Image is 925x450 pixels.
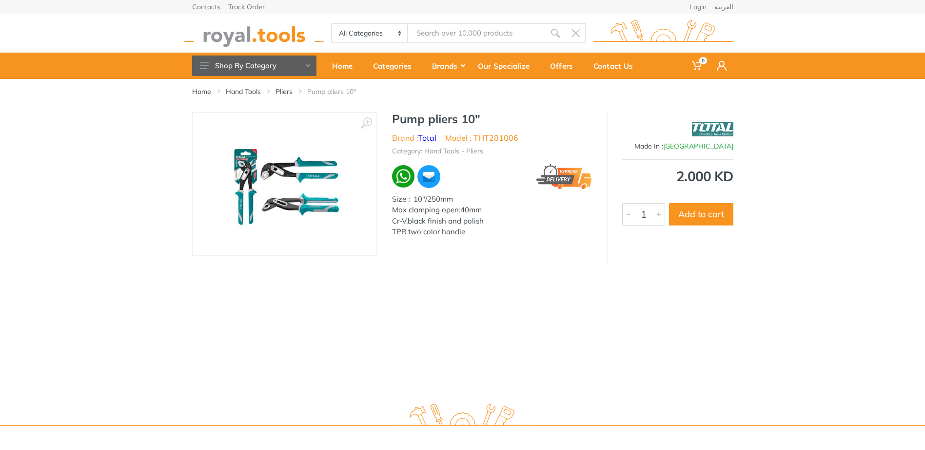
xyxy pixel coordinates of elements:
div: Cr-V,black finish and polish [392,216,592,227]
a: العربية [714,3,733,10]
a: Pliers [276,87,293,96]
a: 0 [685,53,710,79]
img: royal.tools Logo [593,20,733,47]
button: Add to cart [669,203,733,225]
li: Model : THT281006 [445,132,518,144]
div: TPR two color handle [392,226,592,238]
div: Contact Us [587,56,647,76]
div: Offers [543,56,587,76]
img: ma.webp [416,164,441,189]
img: express.png [536,164,592,189]
h1: Pump pliers 10" [392,112,592,126]
img: royal.tools Logo [393,404,532,431]
a: Login [689,3,707,10]
select: Category [332,24,409,42]
div: Made In : [622,141,733,151]
a: Our Specialize [471,53,543,79]
li: Pump pliers 10" [307,87,371,96]
a: Offers [543,53,587,79]
div: Size：10"/250mm [392,194,592,205]
img: royal.tools Logo [184,20,324,47]
a: Contacts [192,3,220,10]
a: Track Order [228,3,265,10]
li: Category: Hand Tools - Pliers [392,146,483,156]
div: Our Specialize [471,56,543,76]
button: Shop By Category [192,56,316,76]
a: Hand Tools [226,87,261,96]
span: [GEOGRAPHIC_DATA] [663,142,733,150]
a: Home [325,53,366,79]
a: Categories [366,53,425,79]
img: Total [692,117,733,141]
li: Brand : [392,132,436,144]
input: Site search [408,23,545,43]
img: Royal Tools - Pump pliers 10 [223,123,346,245]
a: Home [192,87,211,96]
nav: breadcrumb [192,87,733,96]
div: Categories [366,56,425,76]
div: Home [325,56,366,76]
div: Brands [425,56,471,76]
span: 0 [699,57,707,64]
img: wa.webp [392,165,414,187]
div: 2.000 KD [622,169,733,183]
a: Total [418,133,436,143]
div: Max clamping open:40mm [392,205,592,216]
a: Contact Us [587,53,647,79]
